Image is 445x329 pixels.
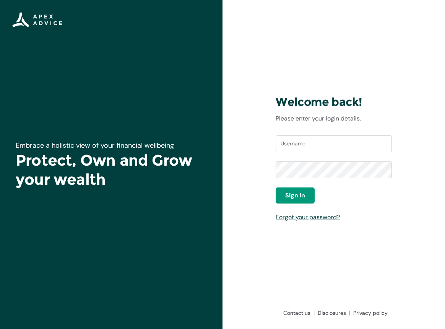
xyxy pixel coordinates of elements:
a: Disclosures [315,309,350,317]
input: Username [276,135,392,152]
a: Forgot your password? [276,213,340,221]
span: Embrace a holistic view of your financial wellbeing [16,141,174,150]
p: Please enter your login details. [276,114,392,123]
h3: Welcome back! [276,95,392,109]
a: Contact us [280,309,315,317]
button: Sign in [276,187,315,204]
span: Sign in [285,191,305,200]
img: Apex Advice Group [12,12,62,28]
h1: Protect, Own and Grow your wealth [16,151,207,189]
a: Privacy policy [350,309,388,317]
